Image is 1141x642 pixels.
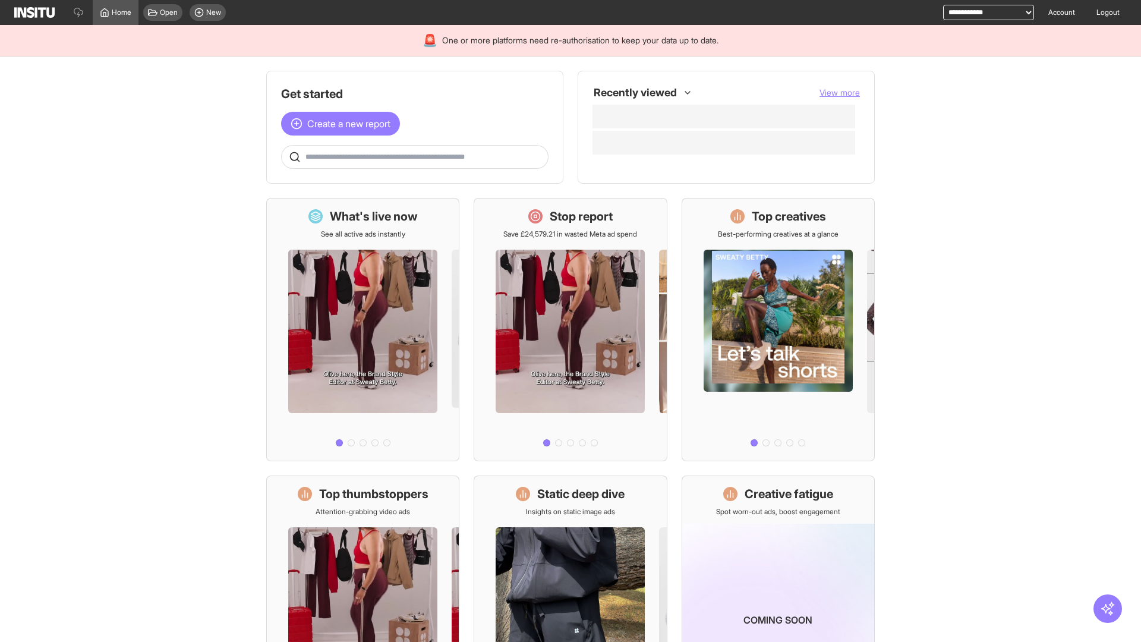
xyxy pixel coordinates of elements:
[112,8,131,17] span: Home
[206,8,221,17] span: New
[752,208,826,225] h1: Top creatives
[423,32,437,49] div: 🚨
[281,112,400,136] button: Create a new report
[474,198,667,461] a: Stop reportSave £24,579.21 in wasted Meta ad spend
[718,229,839,239] p: Best-performing creatives at a glance
[266,198,459,461] a: What's live nowSee all active ads instantly
[526,507,615,517] p: Insights on static image ads
[307,117,390,131] span: Create a new report
[819,87,860,99] button: View more
[682,198,875,461] a: Top creativesBest-performing creatives at a glance
[819,87,860,97] span: View more
[442,34,718,46] span: One or more platforms need re-authorisation to keep your data up to date.
[160,8,178,17] span: Open
[319,486,428,502] h1: Top thumbstoppers
[281,86,549,102] h1: Get started
[330,208,418,225] h1: What's live now
[316,507,410,517] p: Attention-grabbing video ads
[503,229,637,239] p: Save £24,579.21 in wasted Meta ad spend
[321,229,405,239] p: See all active ads instantly
[14,7,55,18] img: Logo
[550,208,613,225] h1: Stop report
[537,486,625,502] h1: Static deep dive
